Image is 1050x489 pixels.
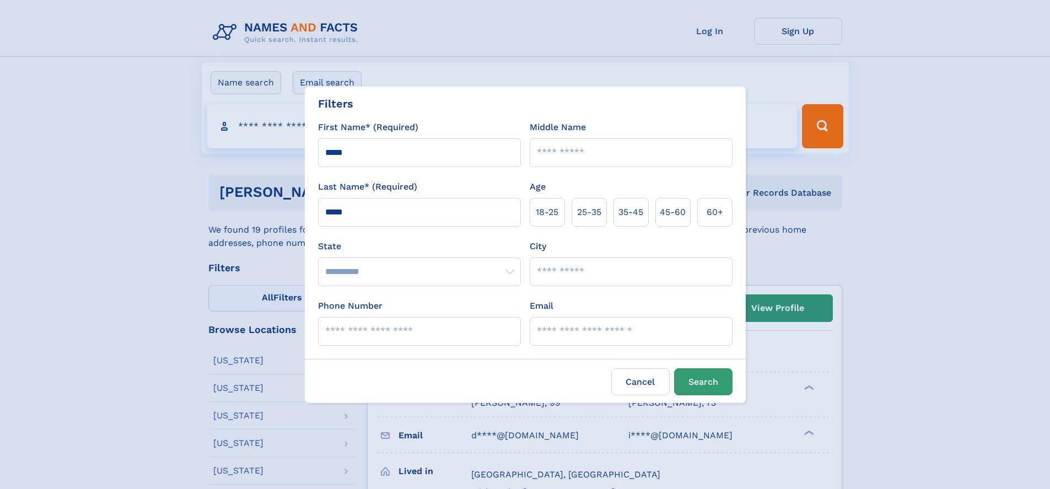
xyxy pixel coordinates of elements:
[707,206,723,219] span: 60+
[318,95,353,112] div: Filters
[660,206,686,219] span: 45‑60
[530,299,553,313] label: Email
[536,206,558,219] span: 18‑25
[318,299,383,313] label: Phone Number
[530,121,586,134] label: Middle Name
[318,180,417,194] label: Last Name* (Required)
[530,240,546,253] label: City
[530,180,546,194] label: Age
[674,368,733,395] button: Search
[611,368,670,395] label: Cancel
[577,206,601,219] span: 25‑35
[618,206,643,219] span: 35‑45
[318,121,418,134] label: First Name* (Required)
[318,240,521,253] label: State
